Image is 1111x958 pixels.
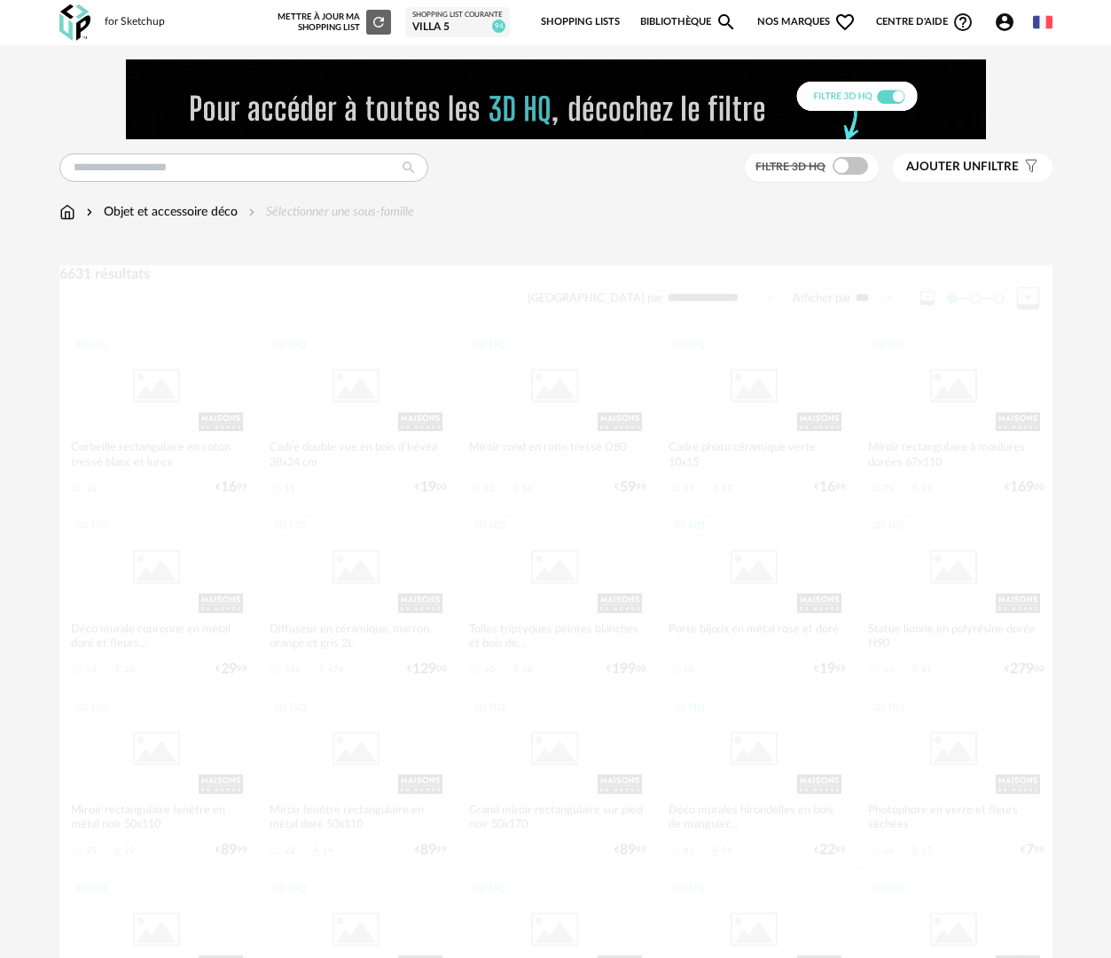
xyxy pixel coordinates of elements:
img: FILTRE%20HQ%20NEW_V1%20(4).gif [126,59,986,139]
span: Magnify icon [716,12,737,33]
img: svg+xml;base64,PHN2ZyB3aWR0aD0iMTYiIGhlaWdodD0iMTYiIHZpZXdCb3g9IjAgMCAxNiAxNiIgZmlsbD0ibm9uZSIgeG... [82,203,97,221]
span: Filtre 3D HQ [755,161,825,172]
div: VILLA 5 [412,20,503,35]
div: for Sketchup [105,15,165,29]
div: Mettre à jour ma Shopping List [278,10,391,35]
div: Objet et accessoire déco [82,203,238,221]
span: Account Circle icon [994,12,1023,33]
span: Filter icon [1019,160,1039,175]
img: fr [1033,12,1052,32]
span: 94 [492,20,505,33]
img: OXP [59,4,90,41]
span: Centre d'aideHelp Circle Outline icon [876,12,974,33]
span: filtre [906,160,1019,175]
span: Heart Outline icon [834,12,856,33]
span: Nos marques [757,4,857,41]
a: Shopping Lists [541,4,620,41]
div: Shopping List courante [412,11,503,20]
a: BibliothèqueMagnify icon [640,4,738,41]
span: Account Circle icon [994,12,1015,33]
span: Ajouter un [906,161,981,173]
span: Refresh icon [371,18,387,27]
button: Ajouter unfiltre Filter icon [893,153,1052,182]
img: svg+xml;base64,PHN2ZyB3aWR0aD0iMTYiIGhlaWdodD0iMTciIHZpZXdCb3g9IjAgMCAxNiAxNyIgZmlsbD0ibm9uZSIgeG... [59,203,75,221]
a: Shopping List courante VILLA 5 94 [412,11,503,34]
span: Help Circle Outline icon [952,12,974,33]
